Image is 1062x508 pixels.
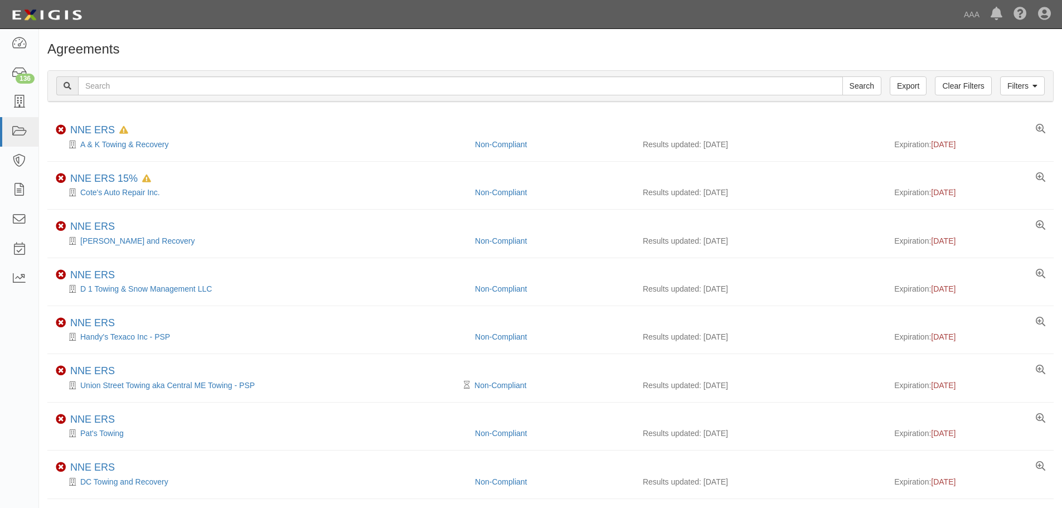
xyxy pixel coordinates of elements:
div: NNE ERS [70,462,115,474]
span: [DATE] [931,477,956,486]
a: DC Towing and Recovery [80,477,168,486]
div: Expiration: [894,428,1045,439]
a: NNE ERS [70,317,115,328]
span: [DATE] [931,236,956,245]
div: Expiration: [894,139,1045,150]
span: [DATE] [931,381,956,390]
a: View results summary [1036,462,1045,472]
i: Non-Compliant [56,318,66,328]
span: [DATE] [931,429,956,438]
a: View results summary [1036,269,1045,279]
i: In Default since 09/27/2025 [142,175,151,183]
div: NNE ERS [70,269,115,282]
span: [DATE] [931,188,956,197]
div: Results updated: [DATE] [643,476,877,487]
a: Pat's Towing [80,429,124,438]
a: Non-Compliant [475,236,527,245]
a: View results summary [1036,365,1045,375]
a: Cote's Auto Repair Inc. [80,188,160,197]
a: View results summary [1036,221,1045,231]
a: View results summary [1036,173,1045,183]
input: Search [78,76,843,95]
div: Results updated: [DATE] [643,283,877,294]
div: NNE ERS [70,124,128,137]
div: Expiration: [894,476,1045,487]
div: NNE ERS [70,365,115,378]
div: Results updated: [DATE] [643,187,877,198]
div: NNE ERS [70,414,115,426]
a: NNE ERS [70,124,115,136]
a: NNE ERS [70,365,115,376]
div: Expiration: [894,187,1045,198]
i: In Default since 09/01/2025 [119,127,128,134]
a: View results summary [1036,414,1045,424]
a: Non-Compliant [475,140,527,149]
i: Non-Compliant [56,414,66,424]
a: Non-Compliant [475,188,527,197]
img: logo-5460c22ac91f19d4615b14bd174203de0afe785f0fc80cf4dbbc73dc1793850b.png [8,5,85,25]
a: NNE ERS [70,269,115,280]
a: AAA [958,3,985,26]
span: [DATE] [931,140,956,149]
a: Handy's Texaco Inc - PSP [80,332,170,341]
div: Expiration: [894,331,1045,342]
div: Results updated: [DATE] [643,428,877,439]
a: Filters [1000,76,1045,95]
div: 136 [16,74,35,84]
a: NNE ERS [70,221,115,232]
i: Non-Compliant [56,462,66,472]
a: Non-Compliant [475,332,527,341]
div: Pat's Towing [56,428,467,439]
a: NNE ERS [70,414,115,425]
input: Search [842,76,881,95]
i: Non-Compliant [56,125,66,135]
a: NNE ERS [70,462,115,473]
a: View results summary [1036,124,1045,134]
a: NNE ERS 15% [70,173,138,184]
i: Non-Compliant [56,366,66,376]
div: D 1 Towing & Snow Management LLC [56,283,467,294]
a: Export [890,76,927,95]
a: Non-Compliant [475,477,527,486]
h1: Agreements [47,42,1054,56]
i: Pending Review [464,381,470,389]
div: Union Street Towing aka Central ME Towing - PSP [56,380,467,391]
a: D 1 Towing & Snow Management LLC [80,284,212,293]
div: Results updated: [DATE] [643,139,877,150]
a: [PERSON_NAME] and Recovery [80,236,195,245]
i: Non-Compliant [56,270,66,280]
a: A & K Towing & Recovery [80,140,168,149]
a: Union Street Towing aka Central ME Towing - PSP [80,381,255,390]
div: Cote's Auto Repair Inc. [56,187,467,198]
div: A & K Towing & Recovery [56,139,467,150]
i: Non-Compliant [56,173,66,183]
div: Expiration: [894,380,1045,391]
div: NNE ERS 15% [70,173,151,185]
i: Non-Compliant [56,221,66,231]
span: [DATE] [931,284,956,293]
div: Handy's Texaco Inc - PSP [56,331,467,342]
a: Non-Compliant [475,429,527,438]
div: NNE ERS [70,221,115,233]
div: NNE ERS [70,317,115,330]
div: Trahan Towing and Recovery [56,235,467,246]
div: Expiration: [894,283,1045,294]
a: Clear Filters [935,76,991,95]
a: Non-Compliant [475,284,527,293]
a: Non-Compliant [474,381,526,390]
div: DC Towing and Recovery [56,476,467,487]
div: Results updated: [DATE] [643,380,877,391]
i: Help Center - Complianz [1013,8,1027,21]
span: [DATE] [931,332,956,341]
div: Expiration: [894,235,1045,246]
div: Results updated: [DATE] [643,235,877,246]
a: View results summary [1036,317,1045,327]
div: Results updated: [DATE] [643,331,877,342]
